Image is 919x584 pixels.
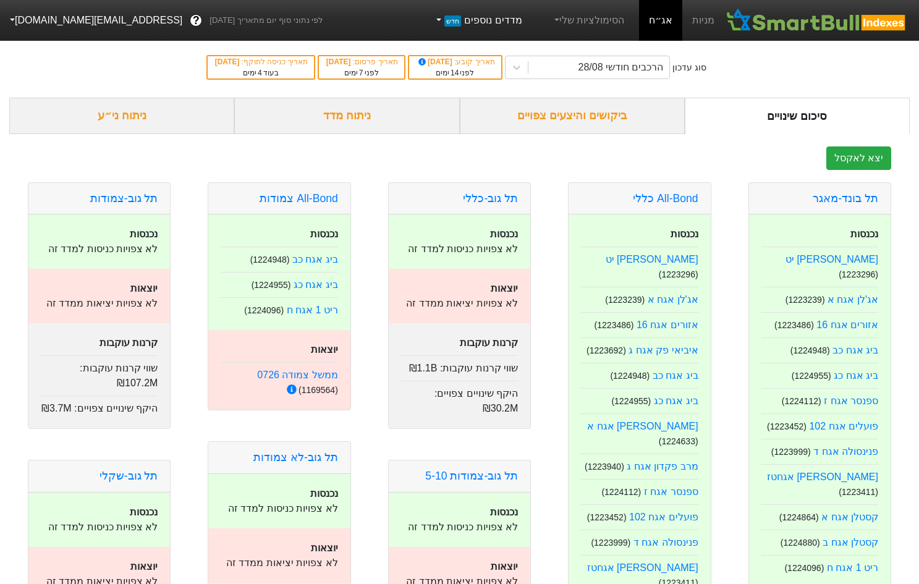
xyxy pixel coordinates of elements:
small: ( 1223296 ) [839,269,878,279]
div: ביקושים והיצעים צפויים [460,98,685,134]
small: ( 1223692 ) [587,345,626,355]
div: שווי קרנות עוקבות : [401,355,518,376]
strong: יוצאות [491,283,518,294]
a: [PERSON_NAME] יט [606,254,698,264]
strong: יוצאות [130,561,158,572]
strong: יוצאות [491,561,518,572]
a: [PERSON_NAME] אגחטז [587,562,698,573]
p: לא צפויות כניסות למדד זה [221,501,337,516]
strong: נכנסות [130,229,158,239]
strong: יוצאות [130,283,158,294]
small: ( 1223239 ) [605,295,645,305]
strong: נכנסות [850,229,878,239]
strong: נכנסות [490,229,518,239]
div: תאריך פרסום : [325,56,398,67]
small: ( 1224864 ) [779,512,819,522]
a: מרב פקדון אגח ג [627,461,698,472]
p: לא צפויות כניסות למדד זה [41,242,158,256]
a: תל בונד-מאגר [813,192,878,205]
a: איביאי פק אגח ג [629,345,698,355]
strong: נכנסות [310,229,338,239]
p: לא צפויות כניסות למדד זה [401,520,518,535]
span: 7 [359,69,363,77]
small: ( 1223486 ) [774,320,814,330]
a: ספנסר אגח ז [644,486,698,497]
strong: קרנות עוקבות [100,337,158,348]
a: ביג אגח כג [834,370,878,381]
small: ( 1224955 ) [252,280,291,290]
small: ( 1224955 ) [611,396,651,406]
a: מדדים נוספיםחדש [429,8,527,33]
strong: נכנסות [130,507,158,517]
p: לא צפויות כניסות למדד זה [401,242,518,256]
a: פנינסולה אגח ד [813,446,878,457]
span: [DATE] [417,57,455,66]
strong: נכנסות [671,229,698,239]
small: ( 1223999 ) [591,538,630,548]
span: [DATE] [215,57,242,66]
small: ( 1224880 ) [781,538,820,548]
strong: נכנסות [490,507,518,517]
div: היקף שינויים צפויים : [41,396,158,416]
span: ₪107.2M [117,378,158,388]
a: [PERSON_NAME] יט [786,254,878,264]
div: ניתוח מדד [234,98,459,134]
small: ( 1223999 ) [771,447,811,457]
a: [PERSON_NAME] אגח א [587,421,698,431]
div: סוג עדכון [672,61,706,74]
small: ( 1224955 ) [792,371,831,381]
small: ( 1224948 ) [250,255,290,264]
span: חדש [444,15,461,27]
small: ( 1224948 ) [790,345,830,355]
a: פועלים אגח 102 [629,512,698,522]
small: ( 1223411 ) [839,487,878,497]
small: ( 1223239 ) [786,295,825,305]
div: לפני ימים [415,67,495,78]
a: [PERSON_NAME] אגחטז [767,472,878,482]
a: תל גוב-צמודות [90,192,158,205]
div: שווי קרנות עוקבות : [41,355,158,391]
p: לא צפויות יציאות ממדד זה [41,296,158,311]
span: ₪1.1B [409,363,438,373]
small: ( 1224096 ) [784,563,824,573]
a: פנינסולה אגח ד [633,537,698,548]
p: לא צפויות כניסות למדד זה [41,520,158,535]
a: הסימולציות שלי [547,8,630,33]
div: סיכום שינויים [685,98,910,134]
a: אג'לן אגח א [828,294,878,305]
a: All-Bond צמודות [260,192,337,205]
span: 4 [258,69,262,77]
a: פועלים אגח 102 [809,421,878,431]
a: אזורים אגח 16 [637,320,698,330]
small: ( 1223296 ) [659,269,698,279]
a: תל גוב-שקלי [100,470,158,482]
div: תאריך כניסה לתוקף : [214,56,308,67]
a: ריט 1 אגח ח [287,305,338,315]
strong: יוצאות [311,344,338,355]
a: ריט 1 אגח ח [827,562,878,573]
small: ( 1223452 ) [587,512,627,522]
a: ביג אגח כב [653,370,698,381]
p: לא צפויות יציאות ממדד זה [401,296,518,311]
strong: יוצאות [311,543,338,553]
small: ( 1224633 ) [659,436,698,446]
strong: קרנות עוקבות [460,337,518,348]
small: ( 1224112 ) [782,396,821,406]
p: לא צפויות יציאות ממדד זה [221,556,337,570]
span: לפי נתוני סוף יום מתאריך [DATE] [210,14,323,27]
a: תל גוב-לא צמודות [253,451,338,463]
button: יצא לאקסל [826,146,891,170]
div: הרכבים חודשי 28/08 [578,60,664,75]
div: היקף שינויים צפויים : [401,381,518,416]
a: ממשל צמודה 0726 [257,370,337,380]
div: ניתוח ני״ע [9,98,234,134]
a: ביג אגח כב [292,254,338,264]
span: ₪3.7M [41,403,72,413]
small: ( 1169564 ) [299,385,338,395]
small: ( 1223452 ) [767,421,807,431]
a: תל גוב-כללי [463,192,518,205]
small: ( 1224112 ) [601,487,641,497]
div: תאריך קובע : [415,56,495,67]
small: ( 1223940 ) [585,462,624,472]
span: 14 [451,69,459,77]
